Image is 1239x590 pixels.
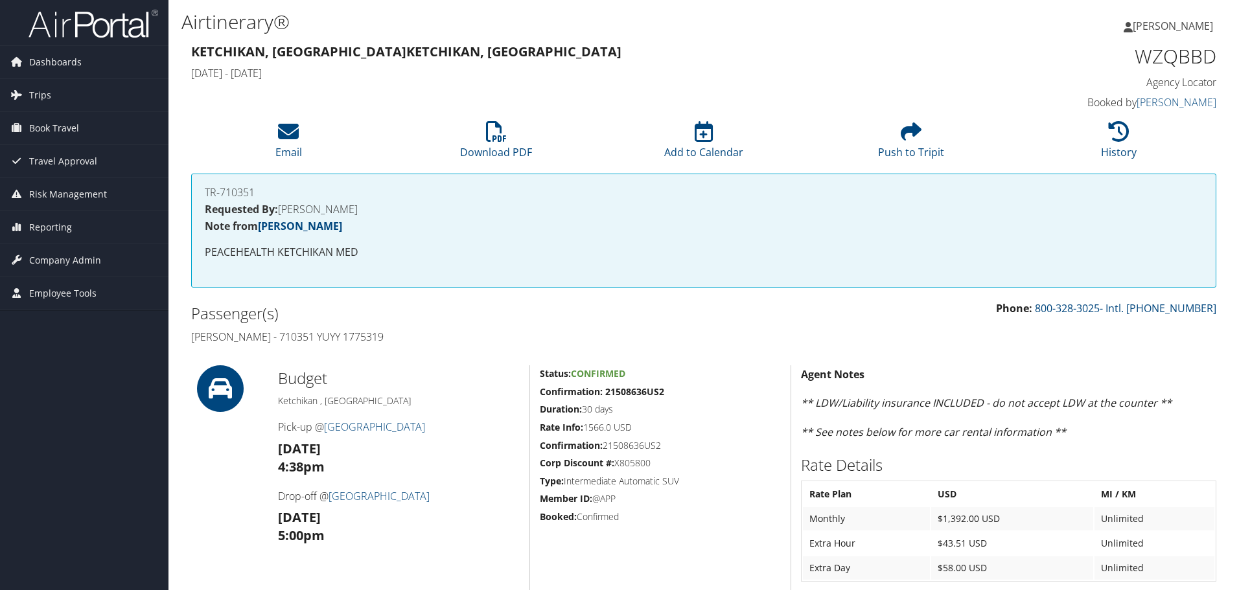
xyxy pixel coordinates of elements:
h4: [PERSON_NAME] - 710351 YUYY 1775319 [191,330,694,344]
a: [PERSON_NAME] [1137,95,1216,109]
span: Risk Management [29,178,107,210]
span: Company Admin [29,244,101,277]
h5: Ketchikan , [GEOGRAPHIC_DATA] [278,394,520,407]
td: Extra Day [803,556,930,580]
h5: 21508636US2 [540,439,781,452]
a: [GEOGRAPHIC_DATA] [329,489,430,503]
td: Unlimited [1094,532,1214,555]
h5: 30 days [540,403,781,416]
a: Add to Calendar [664,128,743,159]
a: [GEOGRAPHIC_DATA] [324,420,425,434]
a: Push to Tripit [878,128,944,159]
span: Reporting [29,211,72,244]
a: [PERSON_NAME] [1124,6,1226,45]
a: History [1101,128,1137,159]
strong: Ketchikan, [GEOGRAPHIC_DATA] Ketchikan, [GEOGRAPHIC_DATA] [191,43,621,60]
span: [PERSON_NAME] [1133,19,1213,33]
strong: Member ID: [540,492,592,505]
strong: Duration: [540,403,582,415]
td: Extra Hour [803,532,930,555]
h2: Budget [278,367,520,389]
strong: Confirmation: [540,439,603,451]
td: $1,392.00 USD [931,507,1093,530]
strong: 4:38pm [278,458,325,475]
h4: Agency Locator [975,75,1216,89]
td: $43.51 USD [931,532,1093,555]
span: Confirmed [571,367,625,380]
img: airportal-logo.png [29,8,158,39]
strong: Requested By: [205,202,278,216]
a: Download PDF [460,128,532,159]
th: Rate Plan [803,482,930,506]
strong: Corp Discount #: [540,457,614,469]
strong: [DATE] [278,508,321,526]
td: Unlimited [1094,556,1214,580]
strong: Phone: [996,301,1032,315]
span: Employee Tools [29,277,97,310]
p: PEACEHEALTH KETCHIKAN MED [205,244,1203,261]
strong: Rate Info: [540,421,583,433]
span: Book Travel [29,112,79,144]
strong: Booked: [540,510,577,523]
h5: @APP [540,492,781,505]
h4: [PERSON_NAME] [205,204,1203,214]
span: Trips [29,79,51,111]
h5: Intermediate Automatic SUV [540,475,781,488]
a: Email [275,128,302,159]
h1: Airtinerary® [181,8,878,36]
td: Monthly [803,507,930,530]
strong: Confirmation: 21508636US2 [540,385,664,398]
td: Unlimited [1094,507,1214,530]
strong: 5:00pm [278,527,325,544]
strong: Type: [540,475,564,487]
h2: Passenger(s) [191,302,694,324]
a: 800-328-3025- Intl. [PHONE_NUMBER] [1035,301,1216,315]
strong: Note from [205,219,342,233]
em: ** See notes below for more car rental information ** [801,425,1066,439]
a: [PERSON_NAME] [258,219,342,233]
h4: Booked by [975,95,1216,109]
th: USD [931,482,1093,506]
h4: Pick-up @ [278,420,520,434]
span: Travel Approval [29,145,97,177]
td: $58.00 USD [931,556,1093,580]
strong: [DATE] [278,440,321,457]
h5: 1566.0 USD [540,421,781,434]
h4: [DATE] - [DATE] [191,66,955,80]
h5: Confirmed [540,510,781,523]
strong: Agent Notes [801,367,864,381]
h1: WZQBBD [975,43,1216,70]
h4: Drop-off @ [278,489,520,503]
em: ** LDW/Liability insurance INCLUDED - do not accept LDW at the counter ** [801,396,1172,410]
h2: Rate Details [801,454,1216,476]
span: Dashboards [29,46,82,78]
h4: TR-710351 [205,187,1203,198]
strong: Status: [540,367,571,380]
th: MI / KM [1094,482,1214,506]
h5: X805800 [540,457,781,470]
